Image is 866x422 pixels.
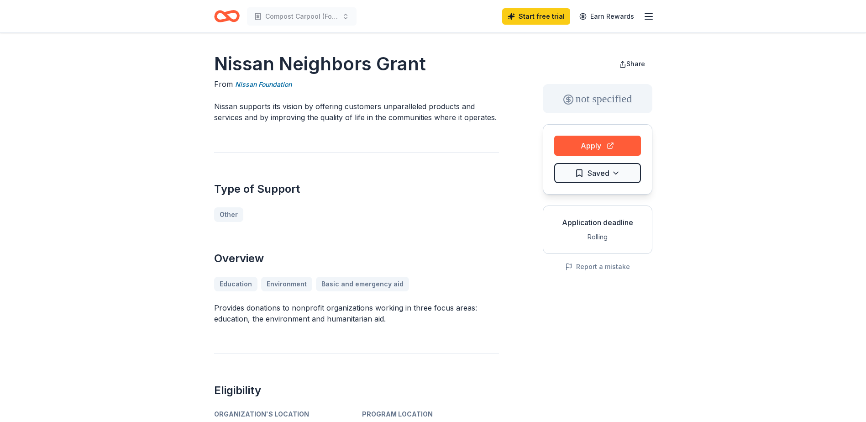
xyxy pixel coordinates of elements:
[214,251,499,266] h2: Overview
[247,7,357,26] button: Compost Carpool (Food Project)
[214,207,243,222] a: Other
[265,11,338,22] span: Compost Carpool (Food Project)
[214,383,499,398] h2: Eligibility
[551,217,645,228] div: Application deadline
[612,55,652,73] button: Share
[551,232,645,243] div: Rolling
[362,409,499,420] div: Program Location
[214,5,240,27] a: Home
[626,60,645,68] span: Share
[214,302,499,324] p: Provides donations to nonprofit organizations working in three focus areas: education, the enviro...
[588,167,609,179] span: Saved
[574,8,640,25] a: Earn Rewards
[502,8,570,25] a: Start free trial
[214,182,499,196] h2: Type of Support
[554,136,641,156] button: Apply
[214,79,499,90] div: From
[214,101,499,123] p: Nissan supports its vision by offering customers unparalleled products and services and by improv...
[235,79,292,90] a: Nissan Foundation
[565,261,630,272] button: Report a mistake
[543,84,652,113] div: not specified
[214,51,499,77] h1: Nissan Neighbors Grant
[214,409,351,420] div: Organization's Location
[554,163,641,183] button: Saved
